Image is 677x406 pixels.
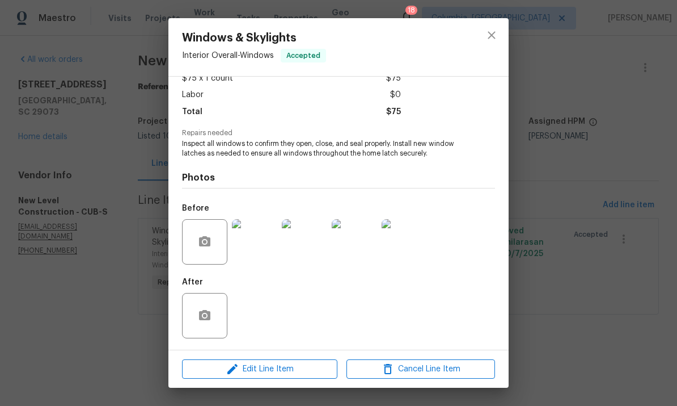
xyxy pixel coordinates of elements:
span: Cancel Line Item [350,362,492,376]
h5: After [182,278,203,286]
span: $75 [386,104,401,120]
span: Accepted [282,50,325,61]
span: Repairs needed [182,129,495,137]
span: Edit Line Item [185,362,334,376]
button: close [478,22,505,49]
span: Windows & Skylights [182,32,326,44]
span: $0 [390,87,401,103]
h5: Before [182,204,209,212]
h4: Photos [182,172,495,183]
span: Labor [182,87,204,103]
span: $75 x 1 count [182,70,233,87]
div: 18 [408,5,415,16]
span: Inspect all windows to confirm they open, close, and seal properly. Install new window latches as... [182,139,464,158]
button: Edit Line Item [182,359,337,379]
span: Total [182,104,202,120]
span: Interior Overall - Windows [182,52,274,60]
span: $75 [386,70,401,87]
button: Cancel Line Item [346,359,495,379]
